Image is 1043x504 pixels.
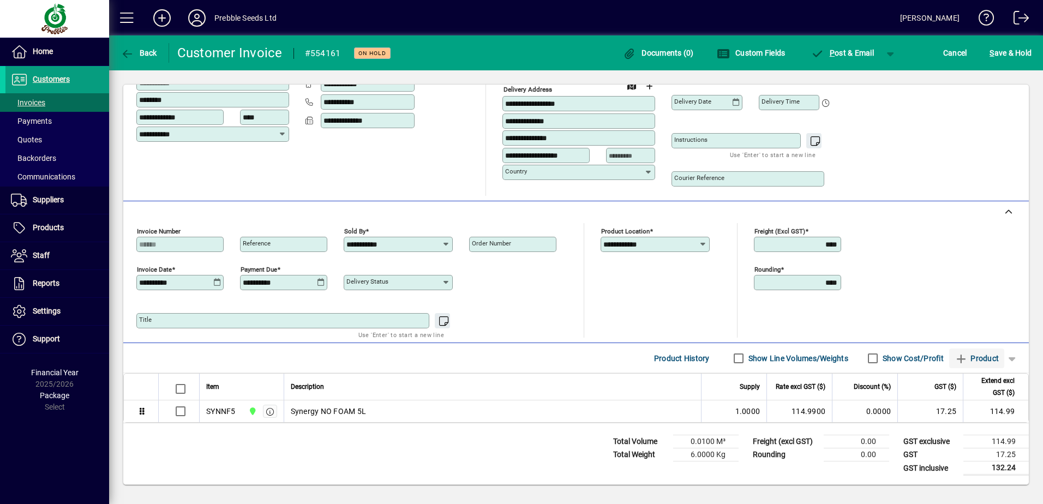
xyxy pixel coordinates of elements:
[897,400,963,422] td: 17.25
[206,406,236,417] div: SYNNF5
[832,400,897,422] td: 0.0000
[33,334,60,343] span: Support
[5,242,109,269] a: Staff
[601,227,650,235] mat-label: Product location
[5,149,109,167] a: Backorders
[949,349,1004,368] button: Product
[11,98,45,107] span: Invoices
[472,239,511,247] mat-label: Order number
[900,9,960,27] div: [PERSON_NAME]
[241,266,277,273] mat-label: Payment due
[970,375,1015,399] span: Extend excl GST ($)
[33,75,70,83] span: Customers
[5,326,109,353] a: Support
[206,381,219,393] span: Item
[118,43,160,63] button: Back
[623,77,640,94] a: View on map
[730,148,816,161] mat-hint: Use 'Enter' to start a new line
[714,43,788,63] button: Custom Fields
[747,448,824,461] td: Rounding
[358,328,444,341] mat-hint: Use 'Enter' to start a new line
[754,227,805,235] mat-label: Freight (excl GST)
[990,49,994,57] span: S
[898,448,963,461] td: GST
[970,2,994,38] a: Knowledge Base
[11,172,75,181] span: Communications
[623,49,694,57] span: Documents (0)
[880,353,944,364] label: Show Cost/Profit
[1005,2,1029,38] a: Logout
[746,353,848,364] label: Show Line Volumes/Weights
[934,381,956,393] span: GST ($)
[608,448,673,461] td: Total Weight
[40,391,69,400] span: Package
[33,47,53,56] span: Home
[776,381,825,393] span: Rate excl GST ($)
[137,266,172,273] mat-label: Invoice date
[963,435,1029,448] td: 114.99
[5,130,109,149] a: Quotes
[291,406,367,417] span: Synergy NO FOAM 5L
[5,112,109,130] a: Payments
[735,406,760,417] span: 1.0000
[963,448,1029,461] td: 17.25
[5,214,109,242] a: Products
[5,93,109,112] a: Invoices
[943,44,967,62] span: Cancel
[33,223,64,232] span: Products
[11,135,42,144] span: Quotes
[11,117,52,125] span: Payments
[179,8,214,28] button: Profile
[673,435,739,448] td: 0.0100 M³
[177,44,283,62] div: Customer Invoice
[11,154,56,163] span: Backorders
[139,316,152,323] mat-label: Title
[674,174,724,182] mat-label: Courier Reference
[963,461,1029,475] td: 132.24
[5,167,109,186] a: Communications
[673,448,739,461] td: 6.0000 Kg
[955,350,999,367] span: Product
[898,435,963,448] td: GST exclusive
[5,298,109,325] a: Settings
[754,266,781,273] mat-label: Rounding
[33,251,50,260] span: Staff
[33,307,61,315] span: Settings
[620,43,697,63] button: Documents (0)
[344,227,365,235] mat-label: Sold by
[717,49,786,57] span: Custom Fields
[640,77,658,95] button: Choose address
[830,49,835,57] span: P
[291,381,324,393] span: Description
[33,279,59,287] span: Reports
[674,98,711,105] mat-label: Delivery date
[346,278,388,285] mat-label: Delivery status
[987,43,1034,63] button: Save & Hold
[854,381,891,393] span: Discount (%)
[774,406,825,417] div: 114.9900
[608,435,673,448] td: Total Volume
[31,368,79,377] span: Financial Year
[5,187,109,214] a: Suppliers
[243,239,271,247] mat-label: Reference
[811,49,874,57] span: ost & Email
[650,349,714,368] button: Product History
[358,50,386,57] span: On hold
[963,400,1028,422] td: 114.99
[898,461,963,475] td: GST inclusive
[940,43,970,63] button: Cancel
[747,435,824,448] td: Freight (excl GST)
[824,435,889,448] td: 0.00
[674,136,708,143] mat-label: Instructions
[5,38,109,65] a: Home
[505,167,527,175] mat-label: Country
[137,227,181,235] mat-label: Invoice number
[305,45,341,62] div: #554161
[33,195,64,204] span: Suppliers
[990,44,1032,62] span: ave & Hold
[214,9,277,27] div: Prebble Seeds Ltd
[145,8,179,28] button: Add
[245,405,258,417] span: CHRISTCHURCH
[121,49,157,57] span: Back
[762,98,800,105] mat-label: Delivery time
